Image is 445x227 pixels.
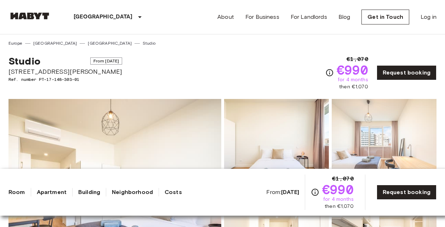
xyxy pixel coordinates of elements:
[311,188,319,196] svg: Check cost overview for full price breakdown. Please note that discounts apply to new joiners onl...
[245,13,279,21] a: For Business
[322,183,354,196] span: €990
[8,55,40,67] span: Studio
[361,10,409,24] a: Get in Touch
[8,12,51,20] img: Habyt
[88,40,132,46] a: [GEOGRAPHIC_DATA]
[281,189,299,195] b: [DATE]
[112,188,153,196] a: Neighborhood
[323,196,354,203] span: for 4 months
[421,13,437,21] a: Log in
[338,76,368,83] span: for 4 months
[338,13,350,21] a: Blog
[33,40,77,46] a: [GEOGRAPHIC_DATA]
[8,76,122,83] span: Ref. number PT-17-148-303-01
[143,40,155,46] a: Studio
[224,99,329,192] img: Picture of unit PT-17-148-303-01
[266,188,299,196] span: From:
[8,67,122,76] span: [STREET_ADDRESS][PERSON_NAME]
[325,203,354,210] span: then €1,070
[347,55,368,63] span: €1,070
[8,40,22,46] a: Europe
[165,188,182,196] a: Costs
[332,175,354,183] span: €1,070
[339,83,368,90] span: then €1,070
[78,188,100,196] a: Building
[37,188,67,196] a: Apartment
[217,13,234,21] a: About
[74,13,133,21] p: [GEOGRAPHIC_DATA]
[291,13,327,21] a: For Landlords
[332,99,437,192] img: Picture of unit PT-17-148-303-01
[325,68,334,77] svg: Check cost overview for full price breakdown. Please note that discounts apply to new joiners onl...
[337,63,368,76] span: €990
[8,188,25,196] a: Room
[90,57,122,65] span: From [DATE]
[377,185,437,200] a: Request booking
[377,65,437,80] a: Request booking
